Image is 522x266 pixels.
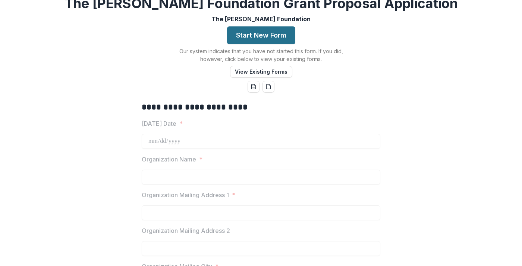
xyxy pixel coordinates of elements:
p: Our system indicates that you have not started this form. If you did, however, click below to vie... [168,47,354,63]
p: [DATE] Date [142,119,176,128]
button: pdf-download [262,81,274,93]
button: Start New Form [227,26,295,44]
p: Organization Name [142,155,196,164]
button: word-download [248,81,260,93]
p: Organization Mailing Address 2 [142,226,230,235]
p: The [PERSON_NAME] Foundation [211,15,311,23]
p: Organization Mailing Address 1 [142,190,229,199]
button: View Existing Forms [230,66,292,78]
